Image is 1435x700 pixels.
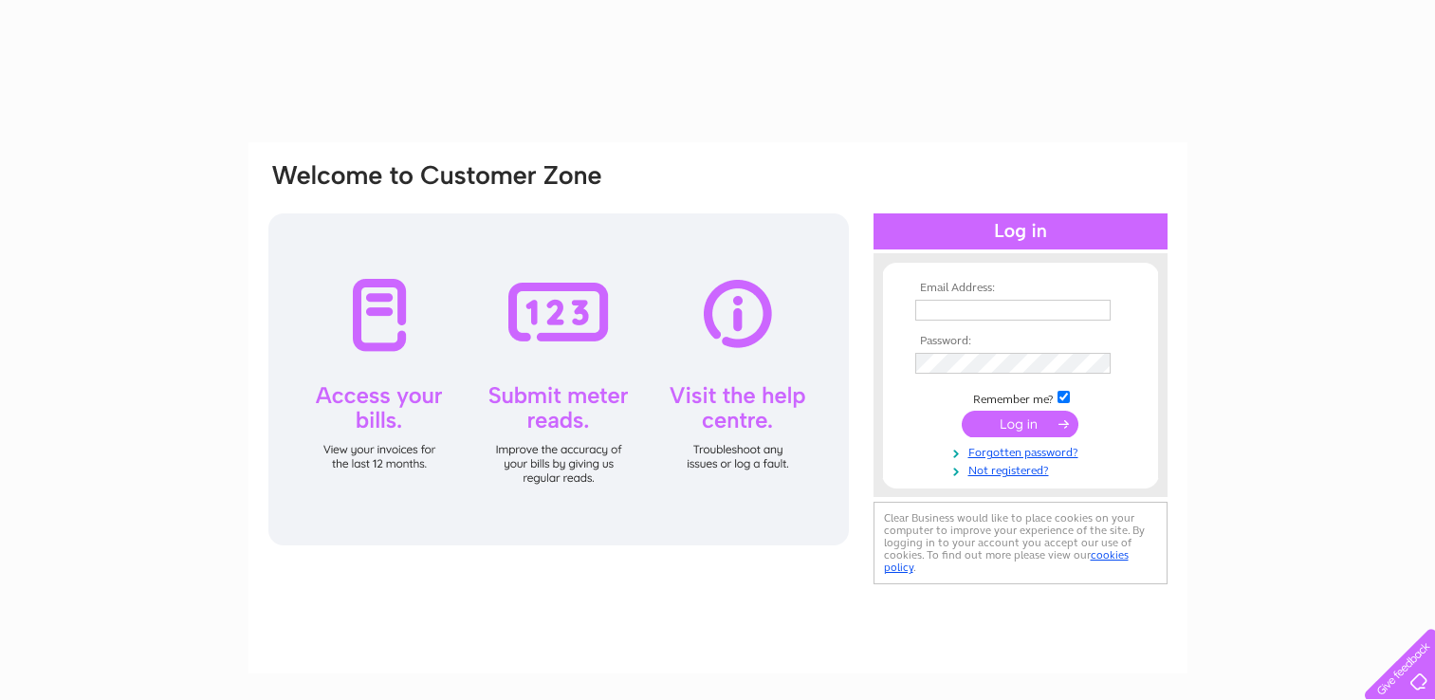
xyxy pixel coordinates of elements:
td: Remember me? [911,388,1131,407]
input: Submit [962,411,1078,437]
th: Password: [911,335,1131,348]
th: Email Address: [911,282,1131,295]
a: Forgotten password? [915,442,1131,460]
a: Not registered? [915,460,1131,478]
a: cookies policy [884,548,1129,574]
div: Clear Business would like to place cookies on your computer to improve your experience of the sit... [874,502,1168,584]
